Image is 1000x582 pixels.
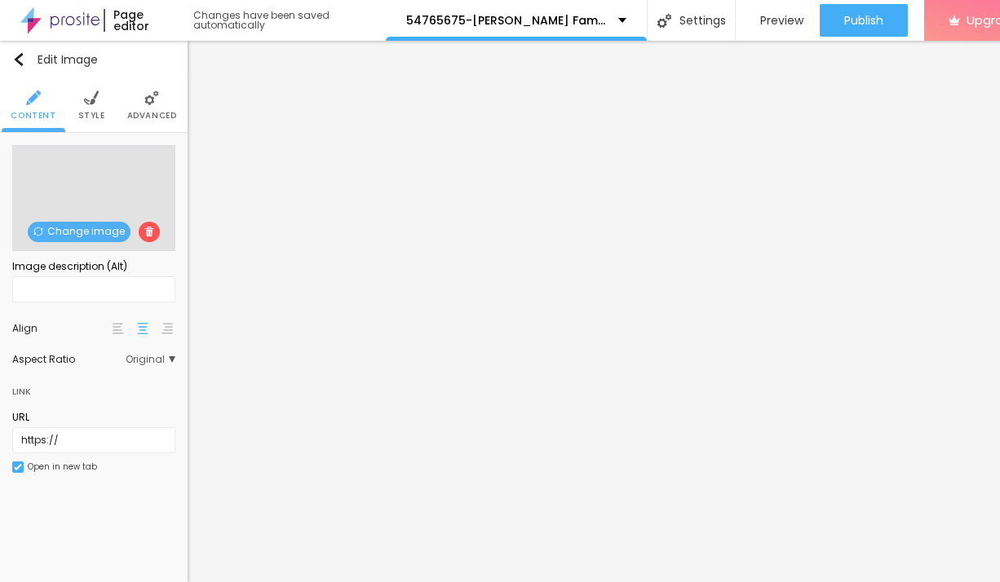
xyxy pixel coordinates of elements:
img: Icone [144,227,154,236]
span: Preview [760,14,803,27]
div: Link [12,373,175,402]
div: Aspect Ratio [12,355,126,364]
span: Publish [844,14,883,27]
div: Link [12,382,31,400]
img: Icone [26,90,41,105]
span: Advanced [127,112,177,120]
div: Page editor [104,9,177,32]
div: Image description (Alt) [12,259,175,274]
span: Content [11,112,55,120]
span: Original [126,355,175,364]
div: Changes have been saved automatically [193,11,386,30]
img: paragraph-left-align.svg [113,323,124,334]
img: Icone [12,53,25,66]
img: Icone [33,227,43,236]
img: Icone [657,14,671,28]
div: Edit Image [12,53,98,66]
img: paragraph-center-align.svg [137,323,148,334]
img: paragraph-right-align.svg [162,323,173,334]
p: 54765675-[PERSON_NAME] Family Law [406,15,606,26]
span: Change image [28,222,131,242]
button: Preview [736,4,820,37]
img: Icone [144,90,159,105]
img: Icone [84,90,99,105]
div: Align [12,324,110,333]
img: Icone [14,463,22,471]
div: URL [12,410,175,425]
span: Style [78,112,105,120]
button: Publish [820,4,908,37]
div: Open in new tab [28,463,97,471]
